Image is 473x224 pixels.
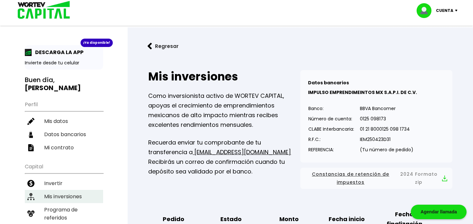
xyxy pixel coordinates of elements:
[411,205,467,219] div: Agendar llamada
[138,38,463,55] a: flecha izquierdaRegresar
[25,190,103,203] a: Mis inversiones
[308,104,354,113] p: Banco:
[308,124,354,134] p: CLABE Interbancaria:
[453,10,462,12] img: icon-down
[27,193,34,200] img: inversiones-icon.6695dc30.svg
[148,138,300,176] p: Recuerda enviar tu comprobante de tu transferencia a Recibirás un correo de confirmación cuando t...
[25,115,103,128] a: Mis datos
[220,214,242,224] b: Estado
[25,177,103,190] a: Invertir
[305,170,447,186] button: Constancias de retención de impuestos2024 Formato zip
[25,97,103,154] ul: Perfil
[27,131,34,138] img: datos-icon.10cf9172.svg
[25,60,103,66] p: Invierte desde tu celular
[81,39,113,47] div: ¡Ya disponible!
[279,214,299,224] b: Monto
[360,135,413,144] p: IEM250423D31
[25,49,32,56] img: app-icon
[193,148,291,156] a: [EMAIL_ADDRESS][DOMAIN_NAME]
[360,124,413,134] p: 01 21 8000125 098 1734
[32,48,83,56] p: DESCARGA LA APP
[360,114,413,124] p: 0125 098173
[148,91,300,130] p: Como inversionista activo de WORTEV CAPITAL, apoyas el crecimiento de emprendimientos mexicanos d...
[25,128,103,141] a: Datos bancarios
[436,6,453,15] p: Cuenta
[308,135,354,144] p: R.F.C.:
[27,180,34,187] img: invertir-icon.b3b967d7.svg
[138,38,188,55] button: Regresar
[360,145,413,154] p: (Tu número de pedido)
[148,70,300,83] h2: Mis inversiones
[308,89,417,96] b: IMPULSO EMPRENDIMEINTOS MX S.A.P.I. DE C.V.
[25,83,81,92] b: [PERSON_NAME]
[329,214,365,224] b: Fecha inicio
[25,141,103,154] a: Mi contrato
[148,43,152,50] img: flecha izquierda
[25,76,103,92] h3: Buen día,
[163,214,184,224] b: Pedido
[308,145,354,154] p: REFERENCIA:
[308,79,349,86] b: Datos bancarios
[308,114,354,124] p: Número de cuenta:
[305,170,396,186] span: Constancias de retención de impuestos
[417,3,436,18] img: profile-image
[360,104,413,113] p: BBVA Bancomer
[27,144,34,151] img: contrato-icon.f2db500c.svg
[27,118,34,125] img: editar-icon.952d3147.svg
[27,210,34,217] img: recomiendanos-icon.9b8e9327.svg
